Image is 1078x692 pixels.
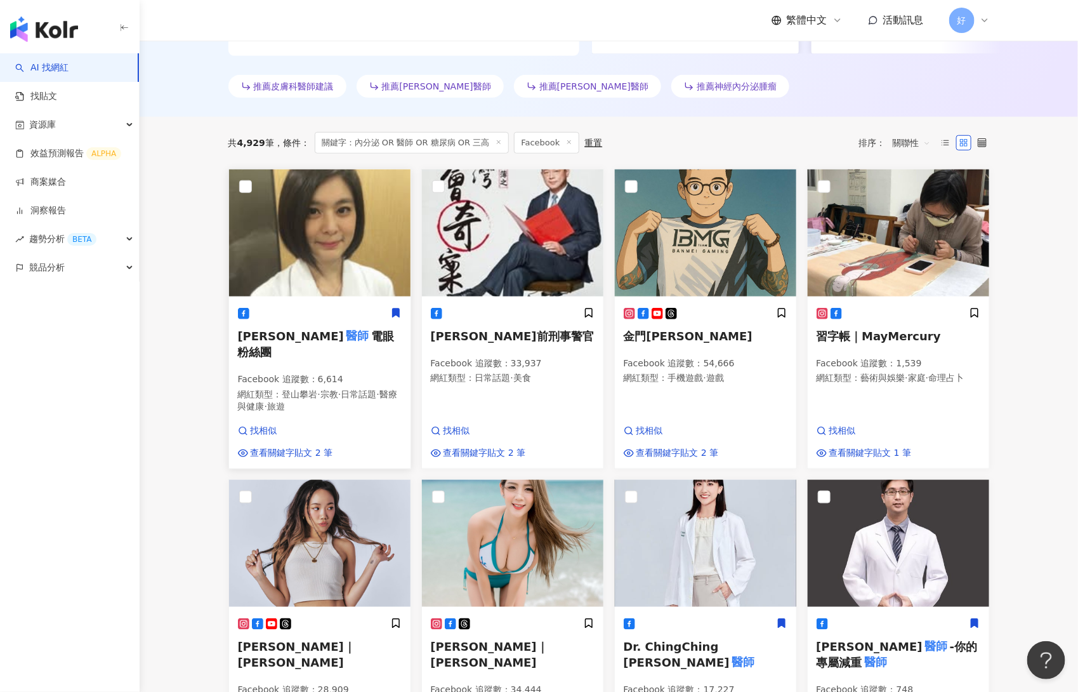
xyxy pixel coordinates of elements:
img: KOL Avatar [615,480,796,607]
span: · [511,373,513,383]
a: 找相似 [238,425,333,437]
span: 電眼粉絲團 [238,329,395,359]
span: · [704,373,706,383]
a: 洞察報告 [15,204,66,217]
mark: 醫師 [344,327,371,345]
div: BETA [67,233,96,246]
span: [PERSON_NAME] [817,640,923,653]
a: 效益預測報告ALPHA [15,147,121,160]
span: 資源庫 [29,110,56,139]
span: 找相似 [444,425,470,437]
span: [PERSON_NAME] [238,329,344,343]
span: · [376,389,379,399]
span: 關鍵字：內分泌 OR 醫師 OR 糖尿病 OR 三高 [315,132,509,154]
span: 競品分析 [29,253,65,282]
span: 查看關鍵字貼文 2 筆 [444,447,526,460]
span: 查看關鍵字貼文 1 筆 [829,447,912,460]
img: KOL Avatar [229,170,411,296]
span: 推薦[PERSON_NAME]醫師 [539,81,648,91]
a: 找相似 [624,425,719,437]
a: 查看關鍵字貼文 1 筆 [817,447,912,460]
div: 共 筆 [228,138,274,148]
span: 找相似 [636,425,663,437]
img: KOL Avatar [615,170,796,296]
span: 4,929 [237,138,265,148]
p: Facebook 追蹤數 ： 54,666 [624,357,787,370]
p: 網紅類型 ： [624,372,787,385]
a: searchAI 找網紅 [15,62,69,74]
p: 網紅類型 ： [238,389,402,413]
div: 重置 [584,138,602,148]
span: 好 [957,13,966,27]
span: 旅遊 [267,401,285,411]
a: KOL Avatar金門[PERSON_NAME]Facebook 追蹤數：54,666網紅類型：手機遊戲·遊戲找相似查看關鍵字貼文 2 筆 [614,169,797,469]
span: 藝術與娛樂 [861,373,905,383]
span: rise [15,235,24,244]
iframe: Help Scout Beacon - Open [1027,641,1065,679]
span: [PERSON_NAME]｜[PERSON_NAME] [238,640,355,669]
img: KOL Avatar [808,170,989,296]
mark: 醫師 [730,653,757,671]
div: 排序： [859,133,938,153]
span: 活動訊息 [883,14,924,26]
span: · [265,401,267,411]
a: 查看關鍵字貼文 2 筆 [238,447,333,460]
span: 找相似 [251,425,277,437]
span: 推薦[PERSON_NAME]醫師 [382,81,491,91]
span: 手機遊戲 [668,373,704,383]
span: 遊戲 [706,373,724,383]
span: 宗教 [320,389,338,399]
img: KOL Avatar [422,170,603,296]
img: KOL Avatar [808,480,989,607]
span: [PERSON_NAME]｜[PERSON_NAME] [431,640,548,669]
a: 商案媒合 [15,176,66,189]
p: Facebook 追蹤數 ： 33,937 [431,357,595,370]
p: 網紅類型 ： [431,372,595,385]
span: · [926,373,928,383]
a: KOL Avatar[PERSON_NAME]醫師電眼粉絲團Facebook 追蹤數：6,614網紅類型：登山攀岩·宗教·日常話題·醫療與健康·旅遊找相似查看關鍵字貼文 2 筆 [228,169,411,469]
span: · [905,373,908,383]
span: · [338,389,341,399]
span: 繁體中文 [787,13,827,27]
a: 找相似 [431,425,526,437]
p: Facebook 追蹤數 ： 6,614 [238,373,402,386]
a: KOL Avatar[PERSON_NAME]前刑事警官Facebook 追蹤數：33,937網紅類型：日常話題·美食找相似查看關鍵字貼文 2 筆 [421,169,604,469]
span: 條件 ： [274,138,310,148]
a: 找相似 [817,425,912,437]
span: 日常話題 [475,373,511,383]
img: KOL Avatar [229,480,411,607]
mark: 醫師 [923,637,950,655]
span: 找相似 [829,425,856,437]
span: 查看關鍵字貼文 2 筆 [636,447,719,460]
img: logo [10,17,78,42]
p: Facebook 追蹤數 ： 1,539 [817,357,980,370]
span: 推薦神經內分泌腫瘤 [697,81,777,91]
a: 查看關鍵字貼文 2 筆 [624,447,719,460]
span: · [318,389,320,399]
a: 找貼文 [15,90,57,103]
span: [PERSON_NAME]前刑事警官 [431,329,594,343]
span: 關聯性 [893,133,931,153]
span: Facebook [514,132,579,154]
p: 網紅類型 ： [817,372,980,385]
img: KOL Avatar [422,480,603,607]
span: 登山攀岩 [282,389,318,399]
span: 命理占卜 [928,373,964,383]
span: 查看關鍵字貼文 2 筆 [251,447,333,460]
span: Dr. ChingChing [PERSON_NAME] [624,640,730,669]
a: KOL Avatar習字帳｜MayMercuryFacebook 追蹤數：1,539網紅類型：藝術與娛樂·家庭·命理占卜找相似查看關鍵字貼文 1 筆 [807,169,990,469]
span: 習字帳｜MayMercury [817,329,941,343]
span: 趨勢分析 [29,225,96,253]
span: 美食 [513,373,531,383]
span: 金門[PERSON_NAME] [624,329,753,343]
span: 推薦皮膚科醫師建議 [254,81,334,91]
span: 日常話題 [341,389,376,399]
a: 查看關鍵字貼文 2 筆 [431,447,526,460]
mark: 醫師 [862,653,890,671]
span: 家庭 [908,373,926,383]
